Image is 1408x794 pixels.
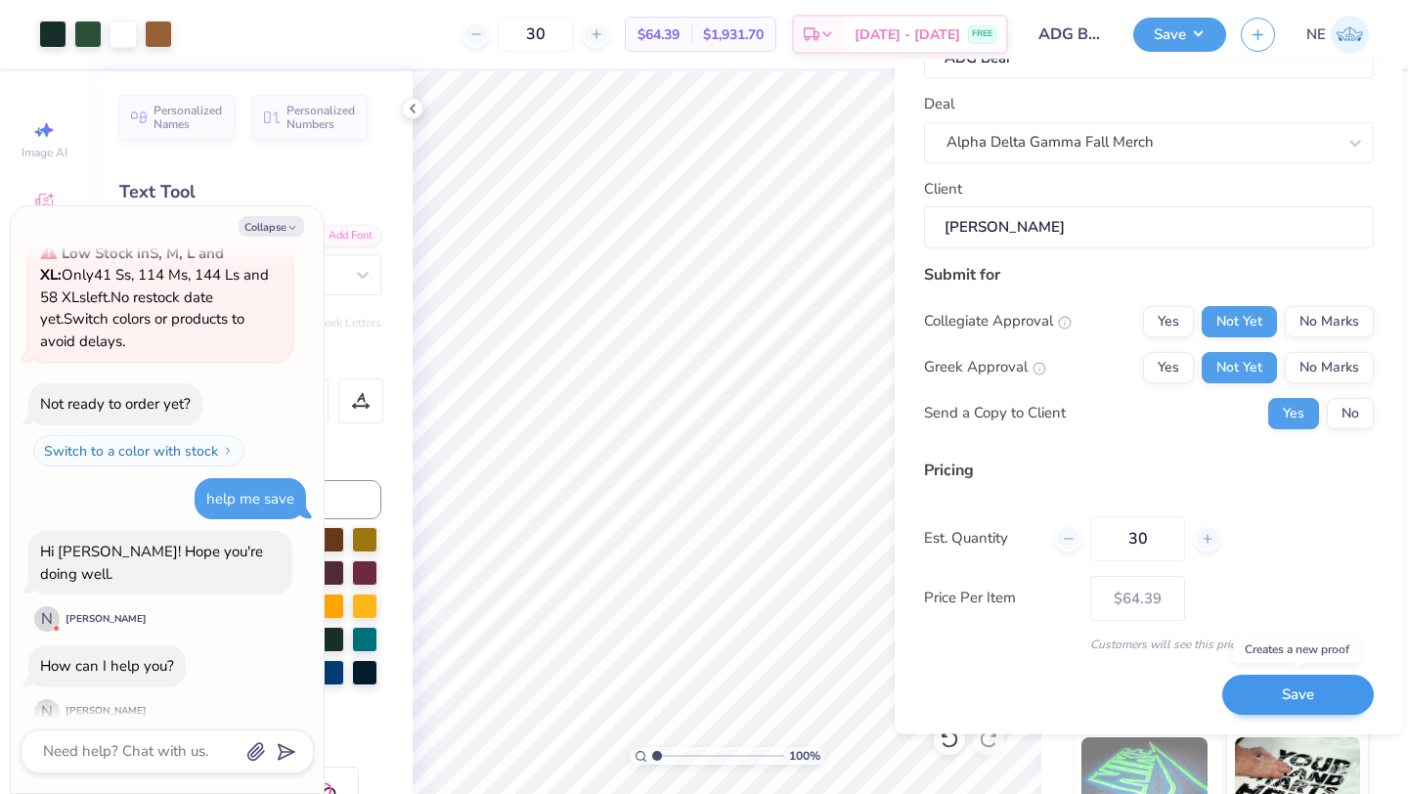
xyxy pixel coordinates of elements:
[40,656,174,676] div: How can I help you?
[1268,398,1319,429] button: Yes
[1202,306,1277,337] button: Not Yet
[1331,16,1369,54] img: Natalia Ebeid
[638,24,680,45] span: $64.39
[1306,23,1326,46] span: NE
[924,528,1040,551] label: Est. Quantity
[1285,306,1374,337] button: No Marks
[119,179,381,205] div: Text Tool
[924,357,1046,379] div: Greek Approval
[1143,352,1194,383] button: Yes
[239,216,304,237] button: Collapse
[33,435,244,466] button: Switch to a color with stock
[66,704,147,719] div: [PERSON_NAME]
[40,542,263,584] div: Hi [PERSON_NAME]! Hope you're doing well.
[66,612,147,627] div: [PERSON_NAME]
[1090,516,1185,561] input: – –
[924,207,1374,249] input: e.g. Ethan Linker
[304,225,381,247] div: Add Font
[1133,18,1226,52] button: Save
[924,403,1066,425] div: Send a Copy to Client
[789,747,820,765] span: 100 %
[222,445,234,457] img: Switch to a color with stock
[1285,352,1374,383] button: No Marks
[154,104,223,131] span: Personalized Names
[972,27,992,41] span: FREE
[1306,16,1369,54] a: NE
[1023,15,1119,54] input: Untitled Design
[924,636,1374,653] div: Customers will see this price on HQ.
[34,699,60,725] div: N
[924,263,1374,287] div: Submit for
[286,104,356,131] span: Personalized Numbers
[924,178,962,200] label: Client
[1234,636,1360,663] div: Creates a new proof
[924,459,1374,482] div: Pricing
[40,243,269,351] span: Only 41 Ss, 114 Ms, 144 Ls and 58 XLs left. Switch colors or products to avoid delays.
[924,94,954,116] label: Deal
[22,145,67,160] span: Image AI
[1327,398,1374,429] button: No
[498,17,574,52] input: – –
[40,394,191,414] div: Not ready to order yet?
[1202,352,1277,383] button: Not Yet
[855,24,960,45] span: [DATE] - [DATE]
[703,24,764,45] span: $1,931.70
[1222,676,1374,716] button: Save
[924,588,1076,610] label: Price Per Item
[1143,306,1194,337] button: Yes
[206,489,294,508] div: help me save
[40,287,213,330] span: No restock date yet.
[924,311,1072,333] div: Collegiate Approval
[34,606,60,632] div: N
